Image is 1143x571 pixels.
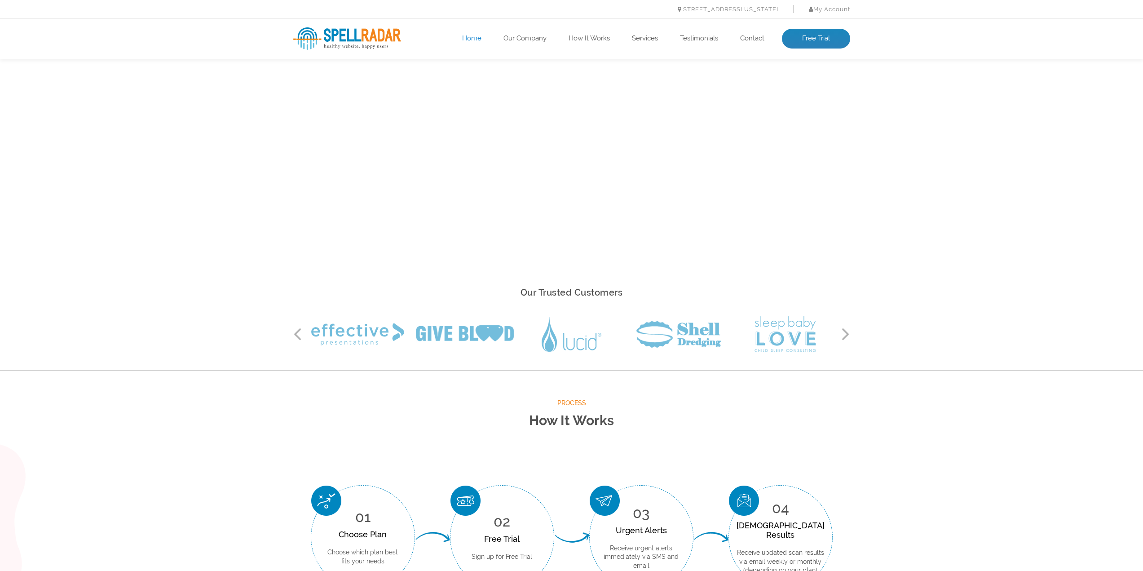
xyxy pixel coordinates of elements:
[737,521,825,540] div: [DEMOGRAPHIC_DATA] Results
[542,317,601,352] img: Lucid
[325,530,401,539] div: Choose Plan
[293,328,302,341] button: Previous
[311,486,341,516] img: Choose Plan
[841,328,850,341] button: Next
[755,316,816,352] img: Sleep Baby Love
[293,285,850,301] h2: Our Trusted Customers
[450,486,481,516] img: Free Trial
[494,513,510,530] span: 02
[325,548,401,566] p: Choose which plan best fits your needs
[293,409,850,433] h2: How It Works
[472,553,532,562] p: Sign up for Free Trial
[603,526,680,535] div: Urgent Alerts
[729,486,759,516] img: Scan Result
[311,323,404,345] img: Effective
[293,398,850,409] span: Process
[472,534,532,544] div: Free Trial
[772,500,789,516] span: 04
[416,325,514,343] img: Give Blood
[355,509,371,525] span: 01
[633,505,649,521] span: 03
[590,486,620,516] img: Urgent Alerts
[636,321,721,348] img: Shell Dredging
[603,544,680,571] p: Receive urgent alerts immediately via SMS and email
